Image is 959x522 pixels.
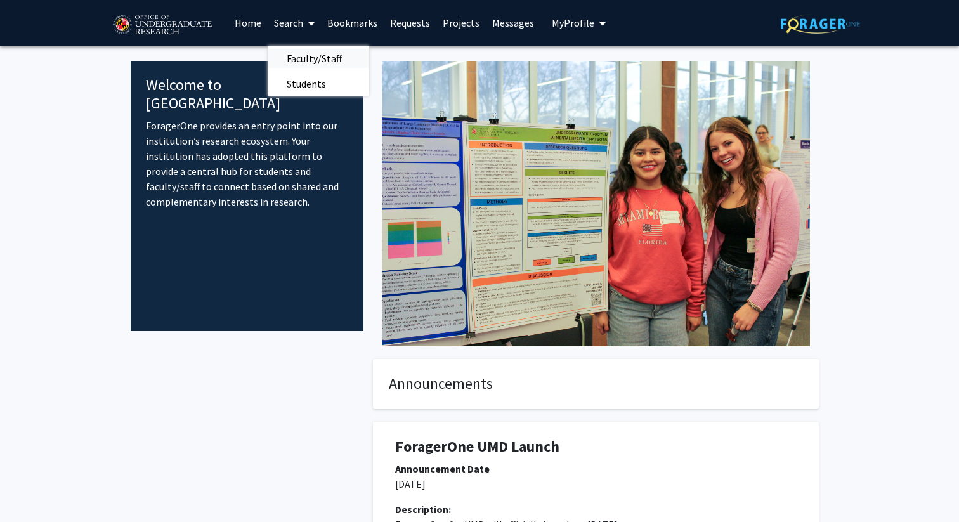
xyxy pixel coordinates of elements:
p: [DATE] [395,476,797,492]
a: Projects [436,1,486,45]
span: Students [268,71,345,96]
img: University of Maryland Logo [108,10,216,41]
a: Bookmarks [321,1,384,45]
a: Home [228,1,268,45]
h4: Announcements [389,375,803,393]
a: Messages [486,1,540,45]
h4: Welcome to [GEOGRAPHIC_DATA] [146,76,348,113]
span: Faculty/Staff [268,46,361,71]
span: My Profile [552,16,594,29]
iframe: Chat [10,465,54,512]
img: Cover Image [382,61,810,346]
a: Faculty/Staff [268,49,369,68]
a: Students [268,74,369,93]
div: Description: [395,502,797,517]
div: Announcement Date [395,461,797,476]
a: Search [268,1,321,45]
a: Requests [384,1,436,45]
img: ForagerOne Logo [781,14,860,34]
p: ForagerOne provides an entry point into our institution’s research ecosystem. Your institution ha... [146,118,348,209]
h1: ForagerOne UMD Launch [395,438,797,456]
